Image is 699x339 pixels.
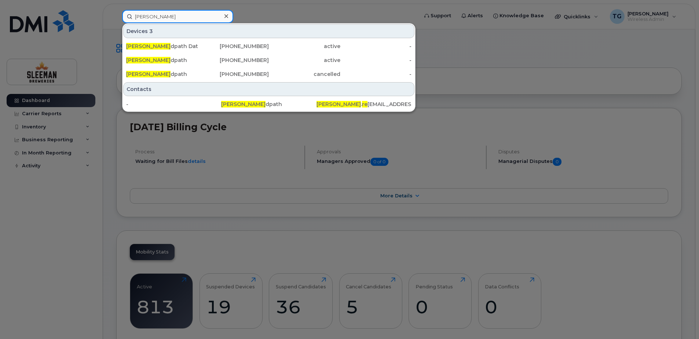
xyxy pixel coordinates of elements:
a: -[PERSON_NAME]dpath[PERSON_NAME].re[EMAIL_ADDRESS][DOMAIN_NAME] [123,98,414,111]
div: [PHONE_NUMBER] [198,70,269,78]
div: dpath [126,56,198,64]
a: [PERSON_NAME]dpath Data[PHONE_NUMBER]active- [123,40,414,53]
div: active [269,43,340,50]
div: . [EMAIL_ADDRESS][DOMAIN_NAME] [316,101,411,108]
div: Contacts [123,82,414,96]
div: - [126,101,221,108]
a: [PERSON_NAME]dpath[PHONE_NUMBER]active- [123,54,414,67]
span: [PERSON_NAME] [126,57,171,63]
div: dpath [221,101,316,108]
span: 3 [149,28,153,35]
div: cancelled [269,70,340,78]
a: [PERSON_NAME]dpath[PHONE_NUMBER]cancelled- [123,68,414,81]
div: active [269,56,340,64]
span: [PERSON_NAME] [316,101,361,107]
div: [PHONE_NUMBER] [198,56,269,64]
span: [PERSON_NAME] [221,101,266,107]
span: re [362,101,367,107]
div: - [340,56,412,64]
div: [PHONE_NUMBER] [198,43,269,50]
div: dpath Data [126,43,198,50]
div: - [340,70,412,78]
div: - [340,43,412,50]
div: Devices [123,24,414,38]
span: [PERSON_NAME] [126,71,171,77]
div: dpath [126,70,198,78]
span: [PERSON_NAME] [126,43,171,50]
